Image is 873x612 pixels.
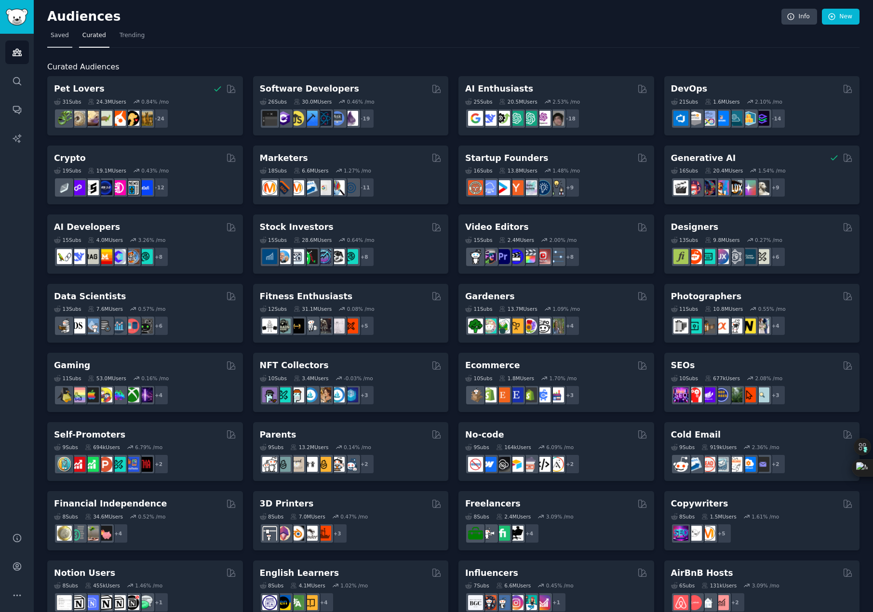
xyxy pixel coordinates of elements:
[88,237,123,243] div: 4.0M Users
[766,177,786,198] div: + 9
[344,167,371,174] div: 1.27 % /mo
[47,9,781,25] h2: Audiences
[54,221,120,233] h2: AI Developers
[354,247,375,267] div: + 8
[124,387,139,402] img: XboxGamers
[482,387,497,402] img: shopify
[303,595,318,610] img: LearnEnglishOnReddit
[465,359,520,372] h2: Ecommerce
[57,457,72,472] img: AppIdeas
[260,359,329,372] h2: NFT Collectors
[111,457,126,472] img: alphaandbetausers
[755,98,782,105] div: 2.10 % /mo
[552,98,580,105] div: 2.53 % /mo
[499,306,537,312] div: 13.7M Users
[465,83,533,95] h2: AI Enthusiasts
[673,180,688,195] img: aivideo
[536,249,551,264] img: Youtubevideo
[560,108,580,129] div: + 18
[755,237,782,243] div: 0.27 % /mo
[111,387,126,402] img: gamers
[468,249,483,264] img: gopro
[482,111,497,126] img: DeepSeek
[509,457,524,472] img: Airtable
[758,306,786,312] div: 0.55 % /mo
[330,111,345,126] img: AskComputerScience
[560,177,580,198] div: + 9
[727,249,742,264] img: userexperience
[766,247,786,267] div: + 6
[70,387,85,402] img: CozyGamers
[549,249,564,264] img: postproduction
[84,249,99,264] img: Rag
[705,98,740,105] div: 1.6M Users
[687,180,702,195] img: dalle2
[552,167,580,174] div: 1.48 % /mo
[88,98,126,105] div: 24.3M Users
[79,28,109,48] a: Curated
[303,526,318,541] img: ender3
[536,180,551,195] img: Entrepreneurship
[262,526,277,541] img: 3Dprinting
[741,180,756,195] img: starryai
[294,306,332,312] div: 31.1M Users
[57,319,72,333] img: MachineLearning
[714,457,729,472] img: coldemail
[509,595,524,610] img: InstagramMarketing
[495,457,510,472] img: NoCodeSaaS
[687,249,702,264] img: logodesign
[705,306,743,312] div: 10.8M Users
[97,387,112,402] img: GamerPals
[260,98,287,105] div: 26 Sub s
[700,595,715,610] img: rentalproperties
[262,595,277,610] img: languagelearning
[57,180,72,195] img: ethfinance
[468,595,483,610] img: BeautyGuruChatter
[316,111,331,126] img: reactnative
[343,457,358,472] img: Parents
[495,249,510,264] img: premiere
[138,180,153,195] img: defi_
[482,526,497,541] img: freelance_forhire
[47,61,119,73] span: Curated Audiences
[124,249,139,264] img: llmops
[124,595,139,610] img: BestNotionTemplates
[260,291,353,303] h2: Fitness Enthusiasts
[111,249,126,264] img: OpenSourceAI
[289,249,304,264] img: Forex
[138,111,153,126] img: dogbreed
[700,319,715,333] img: AnalogCommunity
[536,595,551,610] img: InstagramGrowthTips
[138,387,153,402] img: TwitchStreaming
[700,457,715,472] img: LeadGeneration
[303,457,318,472] img: toddlers
[260,83,359,95] h2: Software Developers
[549,319,564,333] img: GardenersWorld
[88,306,123,312] div: 7.6M Users
[727,457,742,472] img: b2b_sales
[687,526,702,541] img: KeepWriting
[671,83,708,95] h2: DevOps
[671,221,719,233] h2: Designers
[522,249,537,264] img: finalcutpro
[536,111,551,126] img: OpenAIDev
[260,306,287,312] div: 12 Sub s
[54,167,81,174] div: 19 Sub s
[289,387,304,402] img: NFTmarket
[347,98,375,105] div: 0.46 % /mo
[97,111,112,126] img: turtle
[84,526,99,541] img: Fire
[671,306,698,312] div: 11 Sub s
[482,457,497,472] img: webflow
[70,111,85,126] img: ballpython
[260,237,287,243] div: 15 Sub s
[289,526,304,541] img: blender
[560,316,580,336] div: + 4
[714,180,729,195] img: sdforall
[673,387,688,402] img: SEO_Digital_Marketing
[54,291,126,303] h2: Data Scientists
[465,167,492,174] div: 16 Sub s
[303,111,318,126] img: iOSProgramming
[138,249,153,264] img: AIDevelopersSociety
[536,457,551,472] img: NoCodeMovement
